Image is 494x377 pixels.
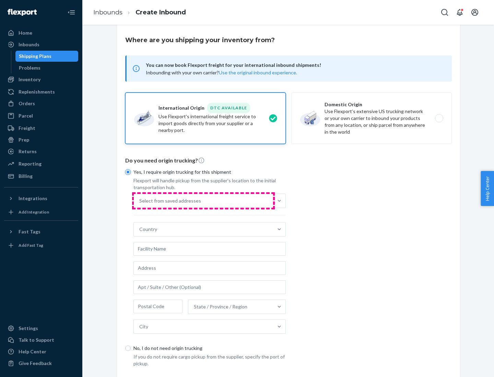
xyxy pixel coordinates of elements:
[125,36,275,45] h3: Where are you shipping your inventory from?
[19,88,55,95] div: Replenishments
[146,61,444,69] span: You can now book Flexport freight for your international inbound shipments!
[125,169,131,175] input: Yes, I require origin trucking for this shipment
[481,171,494,206] button: Help Center
[4,123,78,134] a: Freight
[19,173,33,180] div: Billing
[15,62,79,73] a: Problems
[468,5,482,19] button: Open account menu
[19,29,32,36] div: Home
[93,9,122,16] a: Inbounds
[19,64,40,71] div: Problems
[453,5,467,19] button: Open notifications
[146,70,297,75] span: Inbounding with your own carrier?
[4,346,78,357] a: Help Center
[64,5,78,19] button: Close Navigation
[19,112,33,119] div: Parcel
[19,195,47,202] div: Integrations
[19,53,51,60] div: Shipping Plans
[19,337,54,343] div: Talk to Support
[4,27,78,38] a: Home
[19,125,35,132] div: Freight
[125,345,131,351] input: No, I do not need origin trucking
[438,5,451,19] button: Open Search Box
[88,2,191,23] ol: breadcrumbs
[133,345,286,352] p: No, I do not need origin trucking
[8,9,37,16] img: Flexport logo
[4,134,78,145] a: Prep
[19,360,52,367] div: Give Feedback
[19,148,37,155] div: Returns
[133,261,286,275] input: Address
[19,348,46,355] div: Help Center
[4,335,78,345] a: Talk to Support
[19,209,49,215] div: Add Integration
[136,9,186,16] a: Create Inbound
[133,169,286,175] p: Yes, I require origin trucking for this shipment
[4,110,78,121] a: Parcel
[4,39,78,50] a: Inbounds
[4,146,78,157] a: Returns
[19,228,40,235] div: Fast Tags
[4,323,78,334] a: Settings
[19,325,38,332] div: Settings
[4,226,78,237] button: Fast Tags
[133,280,286,294] input: Apt / Suite / Other (Optional)
[19,100,35,107] div: Orders
[19,41,39,48] div: Inbounds
[19,76,40,83] div: Inventory
[139,226,157,233] div: Country
[133,242,286,256] input: Facility Name
[133,353,286,367] p: If you do not require cargo pickup from the supplier, specify the port of pickup.
[4,158,78,169] a: Reporting
[15,51,79,62] a: Shipping Plans
[19,160,42,167] div: Reporting
[19,136,29,143] div: Prep
[19,242,43,248] div: Add Fast Tag
[4,74,78,85] a: Inventory
[219,69,297,76] button: Use the original inbound experience.
[125,157,452,165] p: Do you need origin trucking?
[4,240,78,251] a: Add Fast Tag
[194,303,247,310] div: State / Province / Region
[139,197,201,204] div: Select from saved addresses
[4,86,78,97] a: Replenishments
[4,207,78,218] a: Add Integration
[4,98,78,109] a: Orders
[133,177,286,191] p: Flexport will handle pickup from the supplier's location to the initial transportation hub.
[4,193,78,204] button: Integrations
[4,171,78,182] a: Billing
[4,358,78,369] button: Give Feedback
[133,300,183,313] input: Postal Code
[139,323,148,330] div: City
